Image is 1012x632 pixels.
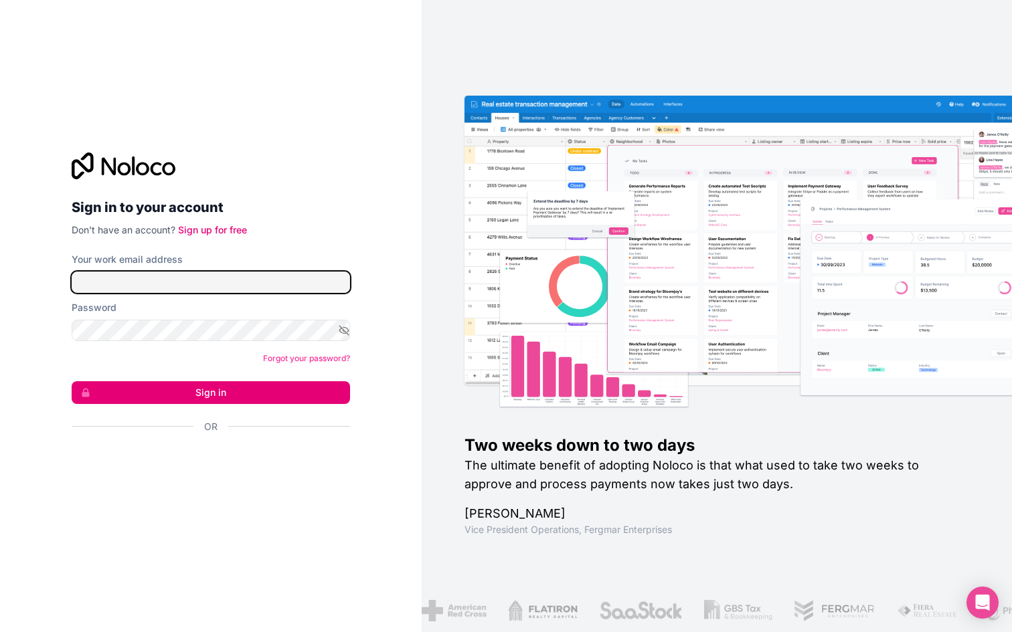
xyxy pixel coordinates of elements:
[465,435,969,456] h1: Two weeks down to two days
[598,600,683,621] img: /assets/saastock-C6Zbiodz.png
[966,587,999,619] div: Open Intercom Messenger
[72,272,350,293] input: Email address
[204,420,218,433] span: Or
[465,523,969,536] h1: Vice President Operations , Fergmar Enterprises
[72,320,350,341] input: Password
[465,456,969,494] h2: The ultimate benefit of adopting Noloco is that what used to take two weeks to approve and proces...
[72,195,350,219] h2: Sign in to your account
[793,600,875,621] img: /assets/fergmar-CudnrXN5.png
[422,600,487,621] img: /assets/american-red-cross-BAupjrZR.png
[72,381,350,404] button: Sign in
[72,224,175,235] span: Don't have an account?
[263,353,350,363] a: Forgot your password?
[178,224,247,235] a: Sign up for free
[72,253,183,266] label: Your work email address
[896,600,959,621] img: /assets/fiera-fwj2N5v4.png
[72,301,116,314] label: Password
[704,600,772,621] img: /assets/gbstax-C-GtDUiK.png
[465,504,969,523] h1: [PERSON_NAME]
[65,448,346,478] iframe: Sign in with Google Button
[508,600,578,621] img: /assets/flatiron-C8eUkumj.png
